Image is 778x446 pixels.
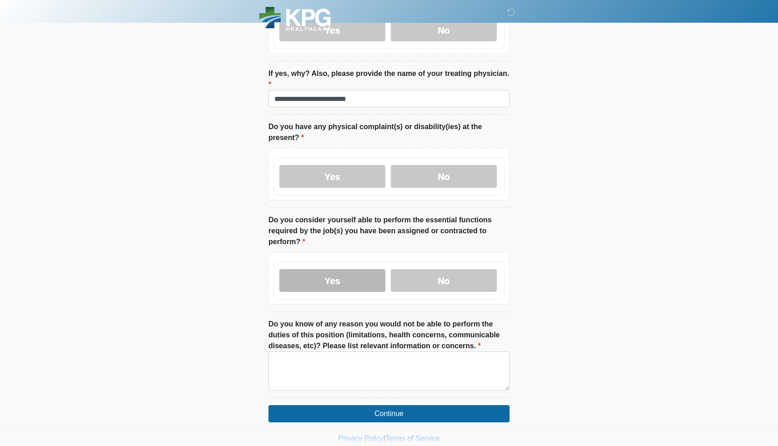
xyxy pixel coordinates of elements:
a: Privacy Policy [338,435,384,442]
img: KPG Healthcare Logo [259,7,331,31]
label: Yes [279,269,385,292]
label: Do you know of any reason you would not be able to perform the duties of this position (limitatio... [268,319,510,351]
a: Terms of Service [385,435,440,442]
label: Do you consider yourself able to perform the essential functions required by the job(s) you have ... [268,215,510,247]
button: Continue [268,405,510,422]
label: Do you have any physical complaint(s) or disability(ies) at the present? [268,121,510,143]
label: No [391,165,497,188]
a: | [384,435,385,442]
label: Yes [279,165,385,188]
label: If yes, why? Also, please provide the name of your treating physician. [268,68,510,90]
label: No [391,269,497,292]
